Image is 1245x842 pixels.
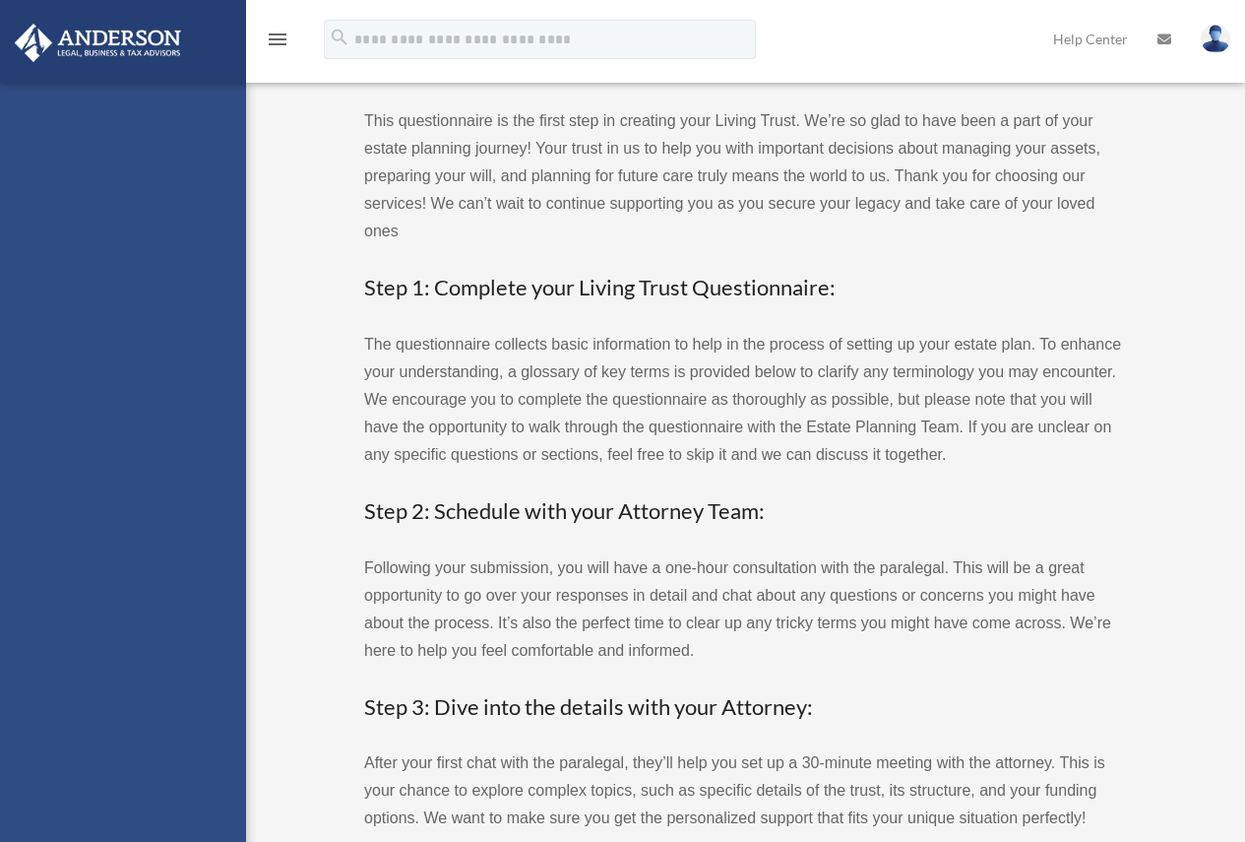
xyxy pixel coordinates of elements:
h3: Step 3: Dive into the details with your Attorney: [364,692,1122,723]
h3: Step 2: Schedule with your Attorney Team: [364,496,1122,527]
img: Anderson Advisors Platinum Portal [9,24,187,62]
p: Following your submission, you will have a one-hour consultation with the paralegal. This will be... [364,554,1122,665]
p: This questionnaire is the first step in creating your Living Trust. We’re so glad to have been a ... [364,107,1122,245]
h3: Step 1: Complete your Living Trust Questionnaire: [364,273,1122,303]
a: menu [266,34,289,51]
i: menu [266,28,289,51]
i: search [329,27,350,48]
img: User Pic [1201,25,1230,53]
p: After your first chat with the paralegal, they’ll help you set up a 30-minute meeting with the at... [364,749,1122,832]
p: The questionnaire collects basic information to help in the process of setting up your estate pla... [364,331,1122,469]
